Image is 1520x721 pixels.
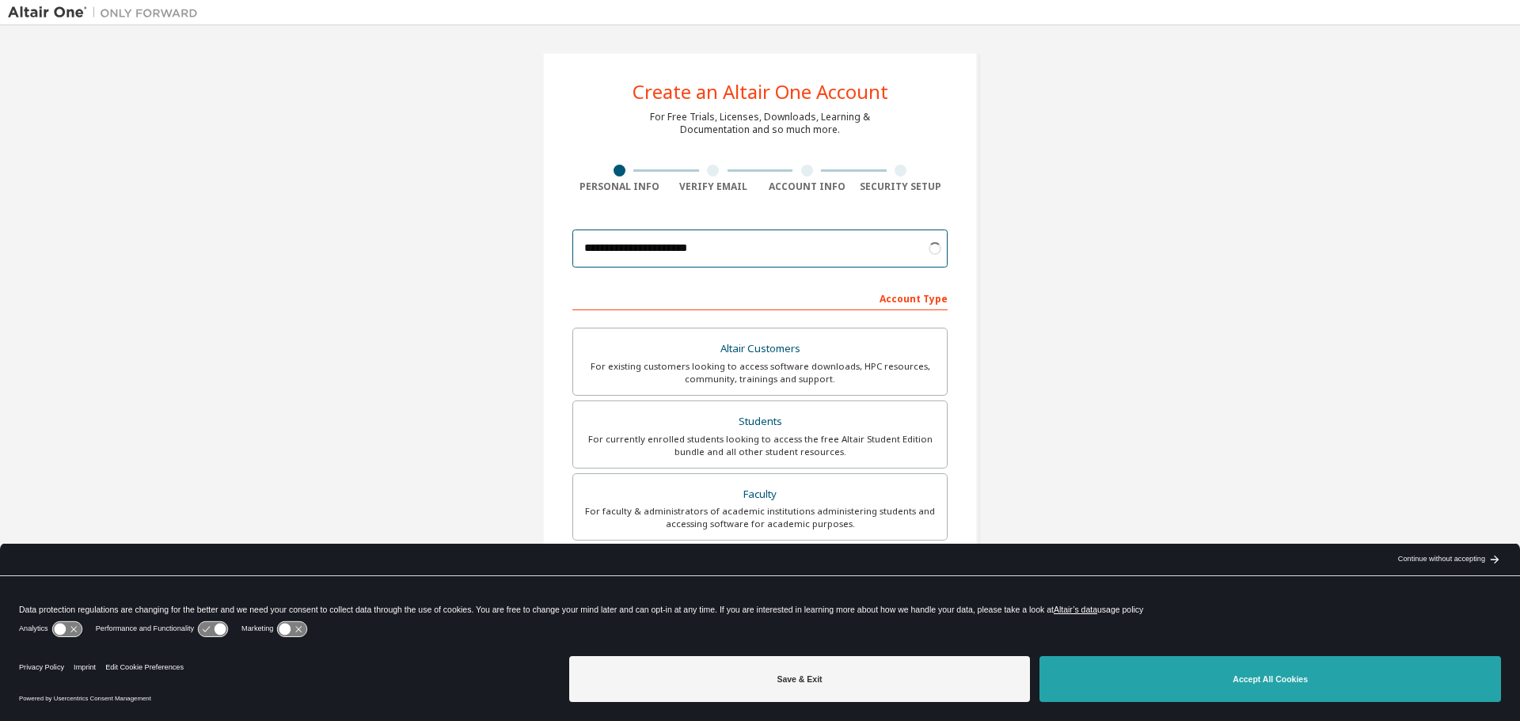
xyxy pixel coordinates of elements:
[583,411,937,433] div: Students
[572,285,948,310] div: Account Type
[583,360,937,385] div: For existing customers looking to access software downloads, HPC resources, community, trainings ...
[583,338,937,360] div: Altair Customers
[583,505,937,530] div: For faculty & administrators of academic institutions administering students and accessing softwa...
[650,111,870,136] div: For Free Trials, Licenses, Downloads, Learning & Documentation and so much more.
[583,433,937,458] div: For currently enrolled students looking to access the free Altair Student Edition bundle and all ...
[667,180,761,193] div: Verify Email
[760,180,854,193] div: Account Info
[572,180,667,193] div: Personal Info
[633,82,888,101] div: Create an Altair One Account
[583,484,937,506] div: Faculty
[854,180,948,193] div: Security Setup
[8,5,206,21] img: Altair One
